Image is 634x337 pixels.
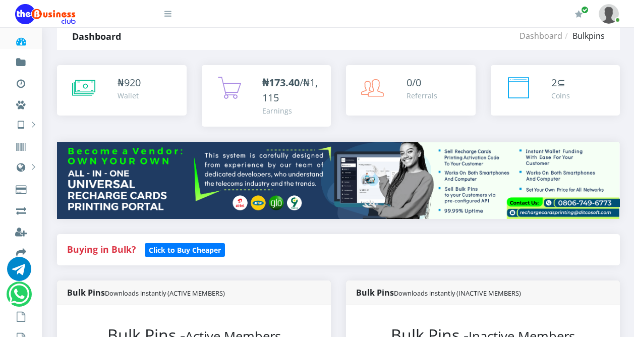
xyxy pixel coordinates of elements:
[8,91,34,115] a: Miscellaneous Payments
[7,264,31,281] a: Chat for support
[9,290,29,306] a: Chat for support
[67,287,225,298] strong: Bulk Pins
[551,76,557,89] span: 2
[8,176,34,200] a: Cable TV, Electricity
[575,10,583,18] i: Renew/Upgrade Subscription
[105,289,225,298] small: Downloads instantly (ACTIVE MEMBERS)
[599,4,619,24] img: User
[262,76,300,89] b: ₦173.40
[8,27,34,51] a: Dashboard
[8,303,34,327] a: Buy Bulk Pins
[118,75,141,90] div: ₦
[118,90,141,101] div: Wallet
[8,282,34,306] a: Print Recharge Cards
[67,243,136,255] strong: Buying in Bulk?
[124,76,141,89] span: 920
[551,90,570,101] div: Coins
[8,153,34,179] a: Data
[581,6,589,14] span: Renew/Upgrade Subscription
[57,65,187,116] a: ₦920 Wallet
[72,30,121,42] strong: Dashboard
[57,142,620,219] img: multitenant_rcp.png
[15,4,76,24] img: Logo
[8,218,34,242] a: Register a Referral
[356,287,521,298] strong: Bulk Pins
[8,48,34,73] a: Fund wallet
[562,30,605,42] li: Bulkpins
[262,76,318,104] span: /₦1,115
[520,30,562,41] a: Dashboard
[262,105,321,116] div: Earnings
[8,70,34,94] a: Transactions
[8,239,34,263] a: Transfer to Wallet
[202,65,331,127] a: ₦173.40/₦1,115 Earnings
[346,65,476,116] a: 0/0 Referrals
[8,133,34,157] a: Vouchers
[551,75,570,90] div: ⊆
[8,111,34,136] a: VTU
[407,76,421,89] span: 0/0
[394,289,521,298] small: Downloads instantly (INACTIVE MEMBERS)
[407,90,437,101] div: Referrals
[145,243,225,255] a: Click to Buy Cheaper
[8,197,34,221] a: Airtime -2- Cash
[149,245,221,255] b: Click to Buy Cheaper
